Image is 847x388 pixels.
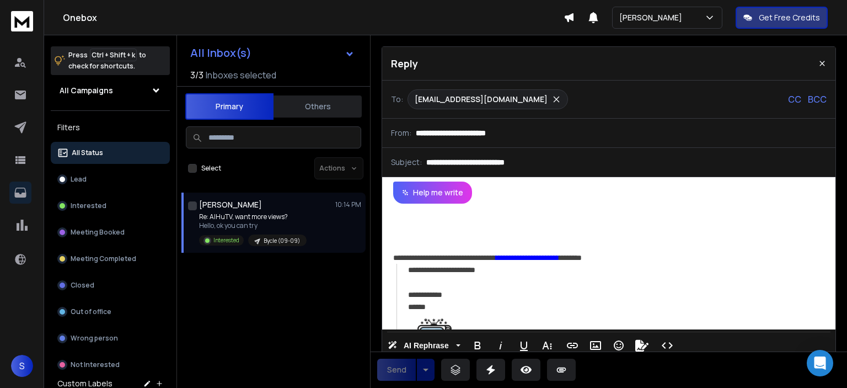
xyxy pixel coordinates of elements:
div: Open Intercom Messenger [807,350,833,376]
button: Interested [51,195,170,217]
p: [PERSON_NAME] [619,12,687,23]
p: Subject: [391,157,422,168]
h3: Filters [51,120,170,135]
span: Ctrl + Shift + k [90,49,137,61]
p: Press to check for shortcuts. [68,50,146,72]
p: Re: AlHuTV, want more views? [199,212,307,221]
button: Out of office [51,301,170,323]
label: Select [201,164,221,173]
p: [EMAIL_ADDRESS][DOMAIN_NAME] [415,94,548,105]
p: To: [391,94,403,105]
p: Closed [71,281,94,290]
button: S [11,355,33,377]
button: Insert Image (Ctrl+P) [585,334,606,357]
img: logo [11,11,33,31]
button: All Inbox(s) [181,42,363,64]
button: Wrong person [51,327,170,349]
p: Interested [213,236,239,245]
span: 3 / 3 [190,68,203,82]
button: Primary [185,93,274,120]
button: Not Interested [51,354,170,376]
p: CC [788,93,801,106]
button: Code View [657,334,678,357]
button: Lead [51,168,170,190]
h1: [PERSON_NAME] [199,199,262,210]
button: Closed [51,274,170,296]
p: BCC [808,93,827,106]
button: Underline (Ctrl+U) [513,334,534,357]
span: AI Rephrase [401,341,451,350]
button: Insert Link (Ctrl+K) [562,334,583,357]
button: AI Rephrase [385,334,463,357]
p: Out of office [71,307,111,316]
button: Meeting Completed [51,248,170,270]
button: Others [274,94,362,119]
p: Not Interested [71,360,120,369]
button: Italic (Ctrl+I) [490,334,511,357]
p: Lead [71,175,87,184]
p: Meeting Booked [71,228,125,237]
p: Meeting Completed [71,254,136,263]
button: Emoticons [608,334,629,357]
p: Bycle (09-09) [264,237,300,245]
p: Interested [71,201,106,210]
p: Wrong person [71,334,118,343]
button: Bold (Ctrl+B) [467,334,488,357]
button: Signature [631,334,652,357]
button: All Status [51,142,170,164]
button: More Text [537,334,557,357]
button: All Campaigns [51,79,170,102]
p: All Status [72,148,103,157]
img: AIorK4weyUFkSKQGXX_yoc-01PosARyqh0yS-xvkM68cOm9CXV7QNkEhKAZbLmGt4RMulYDVbnNBp4tzDQWs [408,316,461,368]
h3: Inboxes selected [206,68,276,82]
button: Meeting Booked [51,221,170,243]
h1: All Inbox(s) [190,47,251,59]
p: Hello, ok you can try [199,221,307,230]
p: From: [391,127,411,139]
p: 10:14 PM [335,200,361,209]
p: Reply [391,56,418,71]
p: Get Free Credits [759,12,820,23]
button: Get Free Credits [736,7,828,29]
button: Help me write [393,182,472,204]
h1: All Campaigns [60,85,113,96]
h1: Onebox [63,11,564,24]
